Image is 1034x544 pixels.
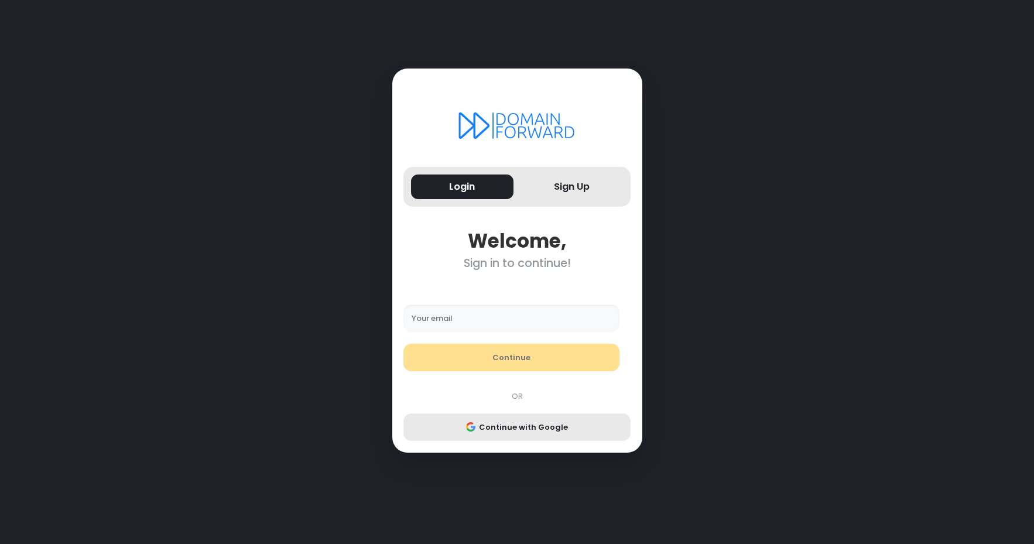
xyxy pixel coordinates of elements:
div: Welcome, [403,230,631,252]
div: OR [398,391,636,402]
button: Sign Up [521,175,624,200]
button: Continue with Google [403,413,631,442]
div: Sign in to continue! [403,256,631,270]
button: Login [411,175,513,200]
